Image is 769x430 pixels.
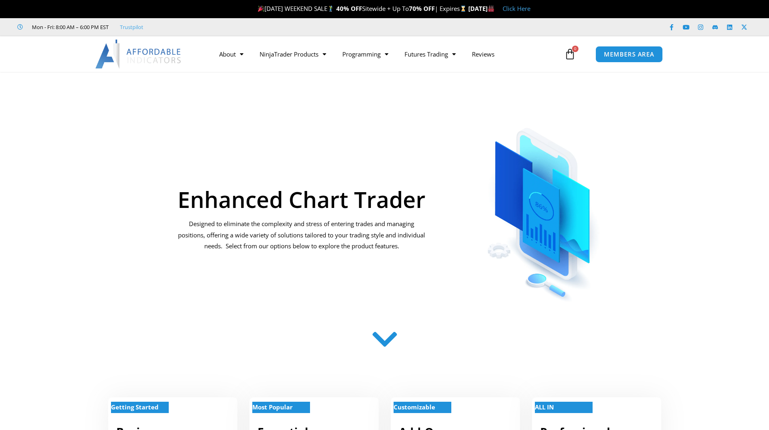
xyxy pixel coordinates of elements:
a: Futures Trading [396,45,464,63]
a: Click Here [503,4,530,13]
img: 🏌️‍♂️ [328,6,334,12]
strong: [DATE] [468,4,495,13]
span: [DATE] WEEKEND SALE Sitewide + Up To | Expires [256,4,468,13]
a: NinjaTrader Products [251,45,334,63]
a: Programming [334,45,396,63]
strong: Most Popular [252,403,293,411]
img: LogoAI | Affordable Indicators – NinjaTrader [95,40,182,69]
nav: Menu [211,45,562,63]
img: ⌛ [460,6,466,12]
strong: 40% OFF [336,4,362,13]
strong: ALL IN [535,403,554,411]
span: Mon - Fri: 8:00 AM – 6:00 PM EST [30,22,109,32]
a: 0 [552,42,588,66]
img: 🎉 [258,6,264,12]
span: MEMBERS AREA [604,51,654,57]
span: 0 [572,46,578,52]
img: 🏭 [488,6,494,12]
a: Reviews [464,45,503,63]
h1: Enhanced Chart Trader [177,188,426,210]
strong: 70% OFF [409,4,435,13]
strong: Getting Started [111,403,159,411]
p: Designed to eliminate the complexity and stress of entering trades and managing positions, offeri... [177,218,426,252]
a: Trustpilot [120,22,143,32]
a: MEMBERS AREA [595,46,663,63]
img: ChartTrader | Affordable Indicators – NinjaTrader [461,108,626,305]
strong: Customizable [394,403,435,411]
a: About [211,45,251,63]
